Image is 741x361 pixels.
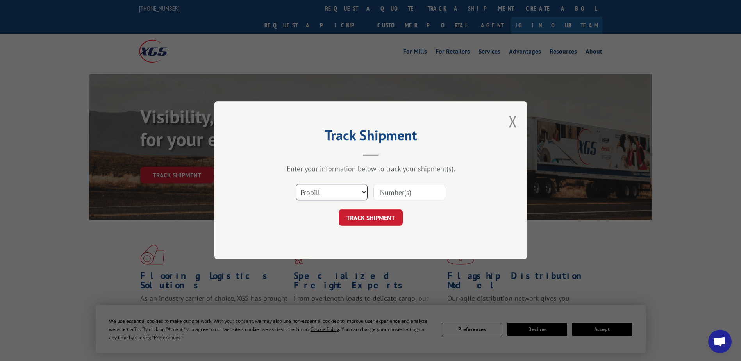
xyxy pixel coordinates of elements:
div: Enter your information below to track your shipment(s). [254,164,488,173]
input: Number(s) [373,184,445,201]
button: TRACK SHIPMENT [339,210,403,226]
button: Close modal [509,111,517,132]
div: Open chat [708,330,732,353]
h2: Track Shipment [254,130,488,145]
